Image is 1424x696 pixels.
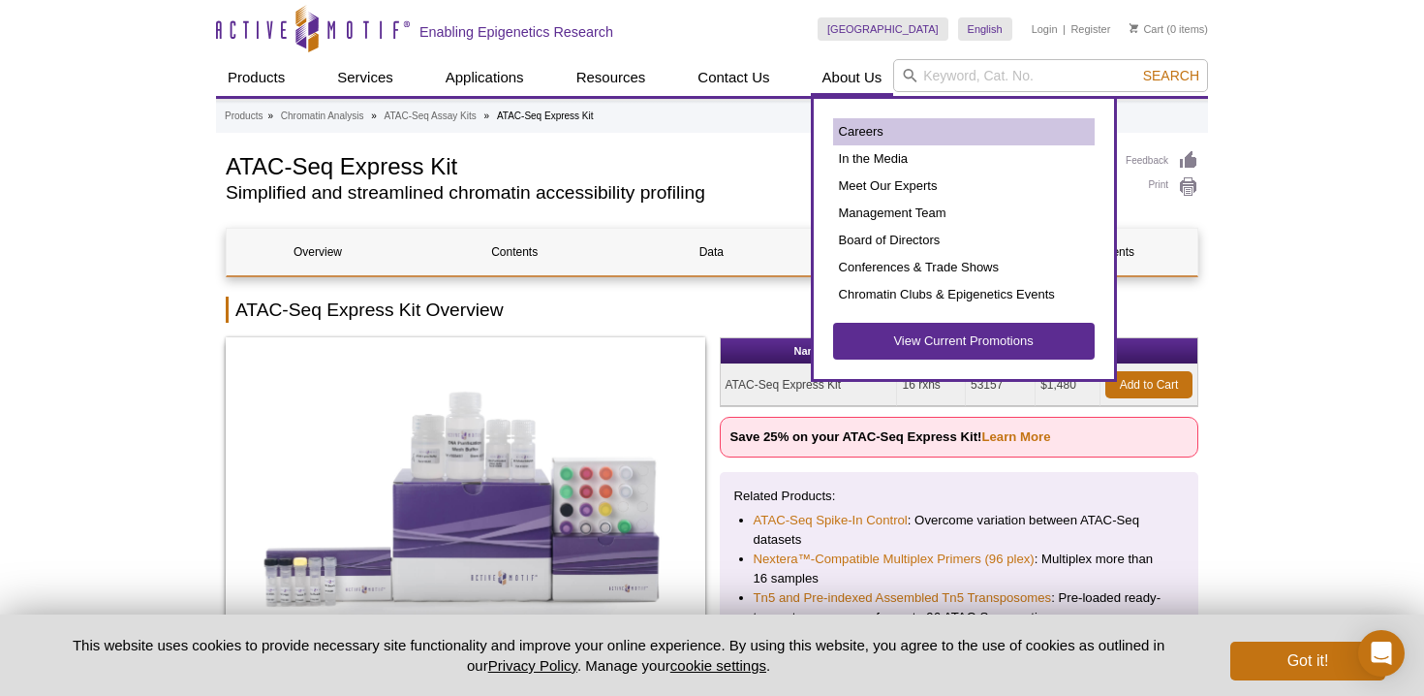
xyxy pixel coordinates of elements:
[754,550,1035,569] a: Nextera™-Compatible Multiplex Primers (96 plex)
[1126,150,1198,172] a: Feedback
[226,150,1106,179] h1: ATAC-Seq Express Kit
[966,364,1036,406] td: 53157
[325,59,405,96] a: Services
[434,59,536,96] a: Applications
[385,108,477,125] a: ATAC-Seq Assay Kits
[730,429,1051,444] strong: Save 25% on your ATAC-Seq Express Kit!
[267,111,273,121] li: »
[497,111,594,121] li: ATAC-Seq Express Kit
[1070,22,1110,36] a: Register
[754,588,1165,627] li: : Pre-loaded ready-to-use transposomes for up to 96 ATAC-Seq reactions
[754,550,1165,588] li: : Multiplex more than 16 samples
[1143,68,1199,83] span: Search
[897,364,966,406] td: 16 rxns
[833,145,1095,173] a: In the Media
[754,511,908,530] a: ATAC-Seq Spike-In Control
[981,429,1050,444] a: Learn More
[833,323,1095,360] a: View Current Promotions
[1036,364,1100,406] td: $1,480
[754,511,1165,550] li: : Overcome variation between ATAC-Seq datasets
[1137,67,1205,84] button: Search
[1130,17,1208,41] li: (0 items)
[226,184,1106,202] h2: Simplified and streamlined chromatin accessibility profiling
[1130,23,1138,33] img: Your Cart
[811,59,894,96] a: About Us
[833,227,1095,254] a: Board of Directors
[818,17,948,41] a: [GEOGRAPHIC_DATA]
[958,17,1012,41] a: English
[227,229,409,275] a: Overview
[281,108,364,125] a: Chromatin Analysis
[833,200,1095,227] a: Management Team
[833,254,1095,281] a: Conferences & Trade Shows
[833,118,1095,145] a: Careers
[423,229,605,275] a: Contents
[39,635,1198,676] p: This website uses cookies to provide necessary site functionality and improve your online experie...
[754,588,1052,608] a: Tn5 and Pre-indexed Assembled Tn5 Transposomes
[216,59,296,96] a: Products
[670,657,766,674] button: cookie settings
[1130,22,1163,36] a: Cart
[1032,22,1058,36] a: Login
[620,229,802,275] a: Data
[488,657,577,674] a: Privacy Policy
[721,338,898,364] th: Name
[833,173,1095,200] a: Meet Our Experts
[226,297,1198,323] h2: ATAC-Seq Express Kit Overview
[225,108,263,125] a: Products
[1358,630,1405,677] div: Open Intercom Messenger
[371,111,377,121] li: »
[1230,642,1385,680] button: Got it!
[226,337,705,657] img: ATAC-Seq Express Kit
[484,111,490,121] li: »
[419,23,613,41] h2: Enabling Epigenetics Research
[833,281,1095,308] a: Chromatin Clubs & Epigenetics Events
[1105,371,1192,398] a: Add to Cart
[565,59,658,96] a: Resources
[1126,176,1198,198] a: Print
[734,487,1185,506] p: Related Products:
[1063,17,1066,41] li: |
[686,59,781,96] a: Contact Us
[721,364,898,406] td: ATAC-Seq Express Kit
[893,59,1208,92] input: Keyword, Cat. No.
